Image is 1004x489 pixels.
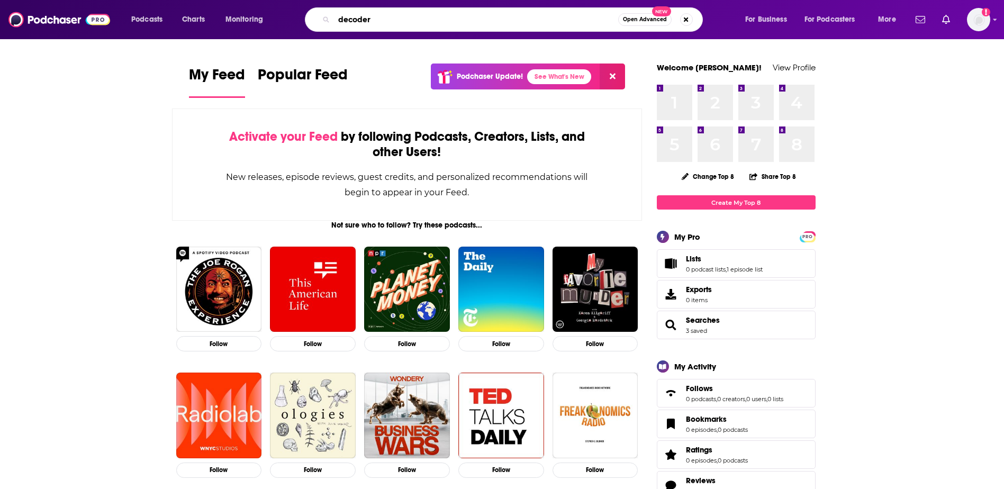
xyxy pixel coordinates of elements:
span: Podcasts [131,12,162,27]
a: Follows [686,384,783,393]
img: The Daily [458,247,544,332]
a: Ratings [686,445,748,455]
p: Podchaser Update! [457,72,523,81]
a: Welcome [PERSON_NAME]! [657,62,762,73]
span: Popular Feed [258,66,348,90]
span: , [766,395,767,403]
span: Lists [686,254,701,264]
div: Not sure who to follow? Try these podcasts... [172,221,643,230]
img: The Joe Rogan Experience [176,247,262,332]
a: Lists [686,254,763,264]
img: Radiolab [176,373,262,458]
a: 0 episodes [686,426,717,433]
span: Exports [686,285,712,294]
img: Ologies with Alie Ward [270,373,356,458]
span: Charts [182,12,205,27]
div: by following Podcasts, Creators, Lists, and other Users! [225,129,589,160]
span: Follows [686,384,713,393]
a: Searches [661,318,682,332]
a: 0 podcasts [686,395,716,403]
span: Bookmarks [657,410,816,438]
a: View Profile [773,62,816,73]
button: Change Top 8 [675,170,741,183]
button: Follow [458,463,544,478]
span: PRO [801,233,814,241]
div: My Pro [674,232,700,242]
a: This American Life [270,247,356,332]
img: Podchaser - Follow, Share and Rate Podcasts [8,10,110,30]
input: Search podcasts, credits, & more... [334,11,618,28]
a: Searches [686,315,720,325]
span: Follows [657,379,816,408]
a: 0 podcast lists [686,266,726,273]
span: Lists [657,249,816,278]
span: Logged in as WE_Broadcast [967,8,990,31]
a: Exports [657,280,816,309]
img: User Profile [967,8,990,31]
span: My Feed [189,66,245,90]
a: TED Talks Daily [458,373,544,458]
span: For Business [745,12,787,27]
button: Follow [458,336,544,351]
a: 0 creators [717,395,745,403]
button: Follow [553,463,638,478]
span: Monitoring [225,12,263,27]
div: My Activity [674,361,716,372]
span: Ratings [686,445,712,455]
a: Follows [661,386,682,401]
span: , [745,395,746,403]
button: open menu [738,11,800,28]
div: Search podcasts, credits, & more... [315,7,713,32]
a: 3 saved [686,327,707,334]
a: Show notifications dropdown [911,11,929,29]
button: open menu [218,11,277,28]
button: Follow [176,336,262,351]
button: Follow [176,463,262,478]
span: Searches [657,311,816,339]
button: Share Top 8 [749,166,797,187]
a: My Feed [189,66,245,98]
a: 0 podcasts [718,457,748,464]
a: 0 users [746,395,766,403]
a: Ratings [661,447,682,462]
span: , [716,395,717,403]
a: Bookmarks [686,414,748,424]
span: For Podcasters [804,12,855,27]
span: , [717,457,718,464]
span: , [726,266,727,273]
button: Follow [364,463,450,478]
a: Reviews [686,476,748,485]
a: Bookmarks [661,416,682,431]
button: Follow [270,336,356,351]
span: Exports [661,287,682,302]
a: Lists [661,256,682,271]
button: Follow [270,463,356,478]
span: Ratings [657,440,816,469]
img: My Favorite Murder with Karen Kilgariff and Georgia Hardstark [553,247,638,332]
div: New releases, episode reviews, guest credits, and personalized recommendations will begin to appe... [225,169,589,200]
a: 0 episodes [686,457,717,464]
img: Planet Money [364,247,450,332]
a: Popular Feed [258,66,348,98]
span: , [717,426,718,433]
span: 0 items [686,296,712,304]
img: Freakonomics Radio [553,373,638,458]
a: 1 episode list [727,266,763,273]
img: Business Wars [364,373,450,458]
span: Reviews [686,476,716,485]
span: Activate your Feed [229,129,338,144]
button: open menu [871,11,909,28]
span: Open Advanced [623,17,667,22]
button: Open AdvancedNew [618,13,672,26]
